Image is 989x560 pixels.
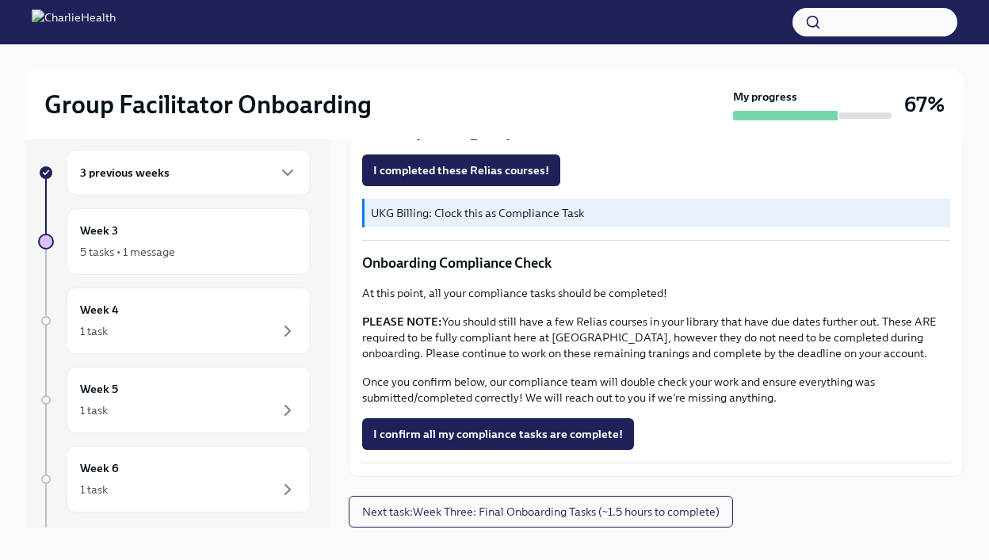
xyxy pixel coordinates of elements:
h6: Week 4 [80,301,119,318]
div: 3 previous weeks [67,150,311,196]
p: Onboarding Compliance Check [362,253,950,272]
p: Once you confirm below, our compliance team will double check your work and ensure everything was... [362,374,950,406]
p: At this point, all your compliance tasks should be completed! [362,285,950,301]
strong: [DATE] [150,526,188,540]
span: I completed these Relias courses! [373,162,549,178]
span: Experience ends [67,526,188,540]
button: I completed these Relias courses! [362,154,560,186]
strong: My progress [733,89,797,105]
a: Week 51 task [38,367,311,433]
div: 1 task [80,402,108,418]
a: Week 61 task [38,446,311,512]
span: Next task : Week Three: Final Onboarding Tasks (~1.5 hours to complete) [362,504,720,520]
a: Week 35 tasks • 1 message [38,208,311,275]
p: You should still have a few Relias courses in your library that have due dates further out. These... [362,314,950,361]
span: I confirm all my compliance tasks are complete! [373,426,623,442]
button: I confirm all my compliance tasks are complete! [362,418,634,450]
div: 1 task [80,482,108,497]
a: Week 41 task [38,288,311,354]
h2: Group Facilitator Onboarding [44,89,372,120]
p: UKG Billing: Clock this as Compliance Task [371,205,944,221]
h3: 67% [904,90,945,119]
div: 5 tasks • 1 message [80,244,175,260]
img: CharlieHealth [32,10,116,35]
div: 1 task [80,323,108,339]
h6: Week 3 [80,222,118,239]
h6: 3 previous weeks [80,164,170,181]
h6: Week 5 [80,380,118,398]
button: Next task:Week Three: Final Onboarding Tasks (~1.5 hours to complete) [349,496,733,528]
strong: PLEASE NOTE: [362,314,442,329]
h6: Week 6 [80,459,119,477]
